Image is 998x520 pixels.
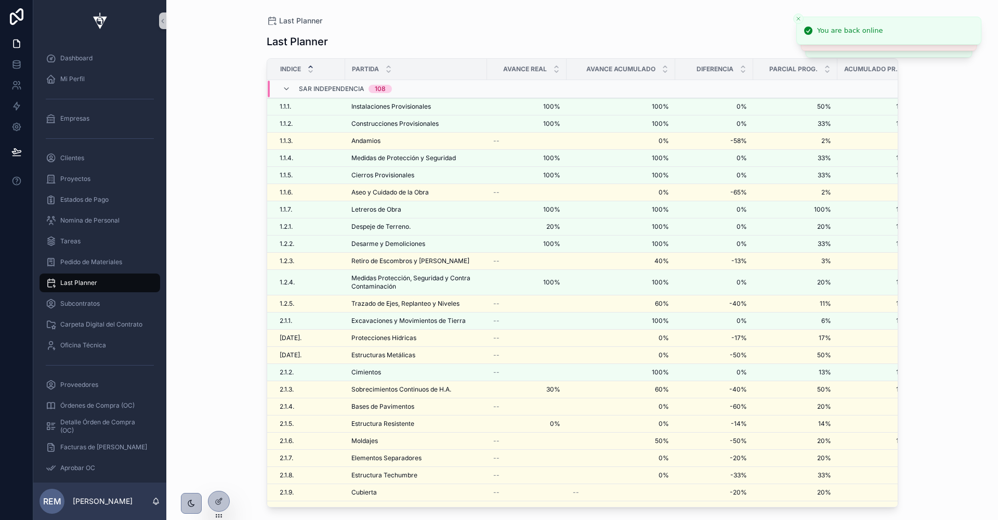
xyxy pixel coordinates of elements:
[60,114,89,123] span: Empresas
[351,274,481,291] a: Medidas Protección, Seguridad y Contra Contaminación
[573,257,669,265] span: 40%
[493,137,500,145] span: --
[573,120,669,128] a: 100%
[759,351,831,359] a: 50%
[351,317,481,325] a: Excavaciones y Movimientos de Tierra
[351,120,439,128] span: Construcciones Provisionales
[280,188,339,197] a: 1.1.6.
[40,396,160,415] a: Órdenes de Compra (OC)
[681,171,747,179] a: 0%
[838,171,913,179] a: 100%
[493,223,560,231] a: 20%
[60,237,81,245] span: Tareas
[493,334,500,342] span: --
[280,351,339,359] a: [DATE].
[280,102,291,111] span: 1.1.1.
[759,385,831,394] span: 50%
[280,420,294,428] span: 2.1.5.
[493,317,500,325] span: --
[493,402,560,411] a: --
[759,300,831,308] span: 11%
[759,205,831,214] a: 100%
[838,137,913,145] span: 58%
[838,188,913,197] span: 65%
[573,351,669,359] span: 0%
[493,368,560,376] a: --
[40,190,160,209] a: Estados de Pago
[838,334,913,342] span: 17%
[493,278,560,287] a: 100%
[351,240,481,248] a: Desarme y Demoliciones
[60,279,97,287] span: Last Planner
[838,120,913,128] a: 100%
[493,154,560,162] a: 100%
[280,300,294,308] span: 1.2.5.
[40,253,160,271] a: Pedido de Materiales
[573,278,669,287] span: 100%
[759,171,831,179] a: 33%
[40,170,160,188] a: Proyectos
[351,102,481,111] a: Instalaciones Provisionales
[40,417,160,436] a: Detalle Órden de Compra (OC)
[838,240,913,248] a: 100%
[573,102,669,111] span: 100%
[280,368,339,376] a: 2.1.2.
[60,216,120,225] span: Nomina de Personal
[838,102,913,111] a: 100%
[280,205,292,214] span: 1.1.7.
[40,211,160,230] a: Nomina de Personal
[681,102,747,111] a: 0%
[40,149,160,167] a: Clientes
[681,420,747,428] a: -14%
[838,351,913,359] span: 50%
[573,223,669,231] span: 100%
[838,154,913,162] a: 100%
[681,205,747,214] span: 0%
[279,16,322,26] span: Last Planner
[40,109,160,128] a: Empresas
[681,257,747,265] a: -13%
[60,175,90,183] span: Proyectos
[759,334,831,342] span: 17%
[759,257,831,265] a: 3%
[573,385,669,394] span: 60%
[759,120,831,128] a: 33%
[573,205,669,214] a: 100%
[493,368,500,376] span: --
[493,402,500,411] span: --
[838,300,913,308] a: 100%
[838,317,913,325] a: 100%
[573,240,669,248] span: 100%
[493,317,560,325] a: --
[759,154,831,162] a: 33%
[40,336,160,355] a: Oficina Técnica
[351,351,415,359] span: Estructuras Metálicas
[351,205,401,214] span: Letreros de Obra
[280,420,339,428] a: 2.1.5.
[759,317,831,325] span: 6%
[838,205,913,214] a: 100%
[573,137,669,145] span: 0%
[681,402,747,411] a: -60%
[681,120,747,128] span: 0%
[681,188,747,197] a: -65%
[280,317,339,325] a: 2.1.1.
[573,154,669,162] a: 100%
[60,154,84,162] span: Clientes
[493,205,560,214] a: 100%
[759,137,831,145] span: 2%
[493,351,500,359] span: --
[351,420,414,428] span: Estructura Resistente
[351,334,481,342] a: Protecciones Hídricas
[838,223,913,231] a: 100%
[493,171,560,179] a: 100%
[759,278,831,287] span: 20%
[351,385,481,394] a: Sobrecimientos Continuos de H.A.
